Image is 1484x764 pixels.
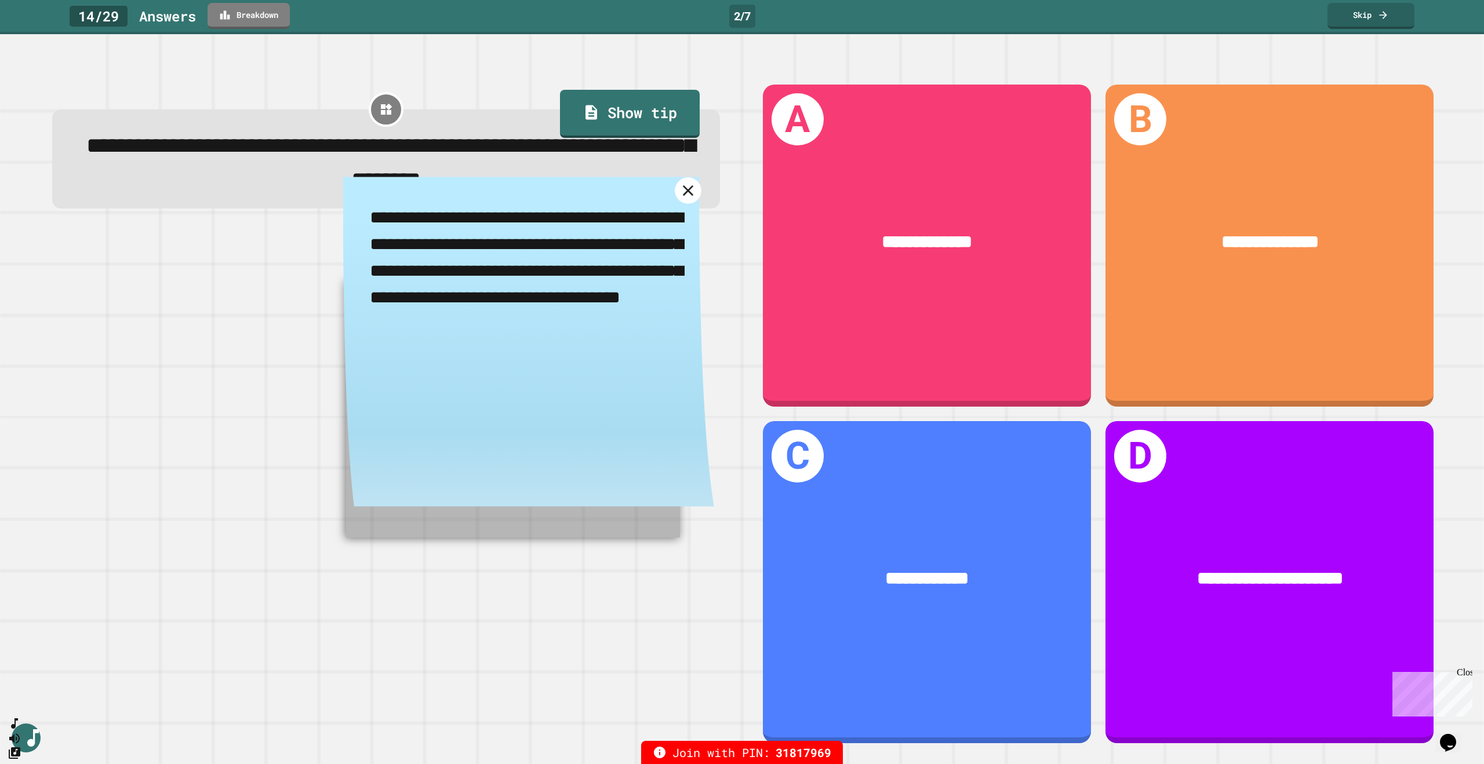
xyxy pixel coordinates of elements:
[641,741,843,764] div: Join with PIN:
[70,6,128,27] div: 14 / 29
[1388,667,1472,717] iframe: chat widget
[5,5,80,74] div: Chat with us now!Close
[776,744,831,761] span: 31817969
[8,731,21,745] button: Mute music
[139,6,196,27] div: Answer s
[772,430,824,482] h1: C
[1114,93,1166,145] h1: B
[1114,430,1166,482] h1: D
[729,5,755,28] div: 2 / 7
[8,717,21,731] button: SpeedDial basic example
[1327,3,1414,29] a: Skip
[560,90,699,138] a: Show tip
[1435,718,1472,752] iframe: chat widget
[772,93,824,145] h1: A
[208,3,290,29] a: Breakdown
[8,745,21,760] button: Change Music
